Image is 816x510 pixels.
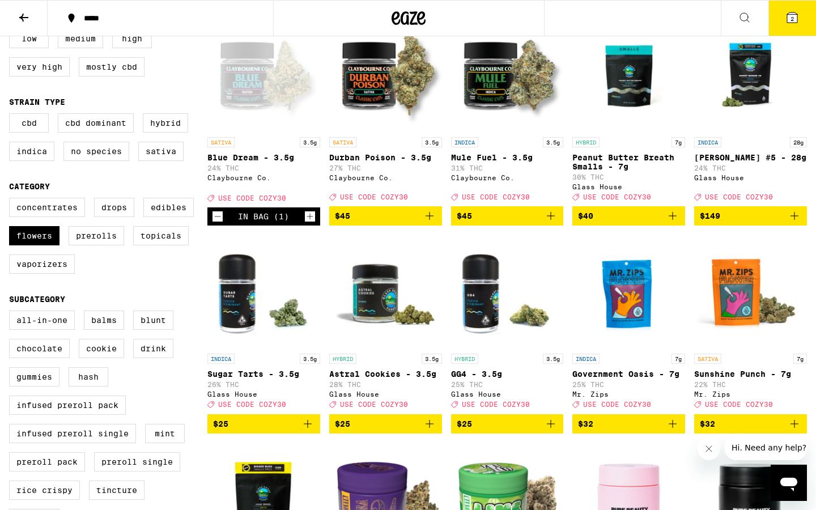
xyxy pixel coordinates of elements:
p: INDICA [207,354,235,364]
p: HYBRID [451,354,478,364]
label: Hash [69,367,108,386]
div: Claybourne Co. [207,174,320,181]
p: 24% THC [207,164,320,172]
span: USE CODE COZY30 [462,401,530,409]
p: Blue Dream - 3.5g [207,153,320,162]
label: Concentrates [9,198,85,217]
a: Open page for Sunshine Punch - 7g from Mr. Zips [694,235,807,414]
button: Add to bag [329,414,442,433]
p: 27% THC [329,164,442,172]
p: 26% THC [207,381,320,388]
span: USE CODE COZY30 [218,194,286,202]
p: 3.5g [543,137,563,147]
span: $25 [335,419,350,428]
a: Open page for Government Oasis - 7g from Mr. Zips [572,235,685,414]
div: Glass House [572,183,685,190]
div: Glass House [207,390,320,398]
p: SATIVA [694,354,721,364]
p: 3.5g [422,137,442,147]
button: Add to bag [207,414,320,433]
label: Preroll Pack [9,452,85,471]
p: HYBRID [572,137,600,147]
button: Increment [304,211,316,222]
p: INDICA [694,137,721,147]
label: Balms [84,311,124,330]
label: CBD [9,113,49,133]
img: Glass House - Donny Burger #5 - 28g [694,18,807,131]
p: 25% THC [451,381,564,388]
a: Open page for Mule Fuel - 3.5g from Claybourne Co. [451,18,564,206]
button: Add to bag [572,206,685,226]
a: Open page for Blue Dream - 3.5g from Claybourne Co. [207,18,320,207]
p: 25% THC [572,381,685,388]
p: 28% THC [329,381,442,388]
legend: Subcategory [9,295,65,304]
img: Claybourne Co. - Mule Fuel - 3.5g [451,18,564,131]
button: Add to bag [329,206,442,226]
label: Indica [9,142,54,161]
span: $32 [578,419,593,428]
span: $25 [457,419,472,428]
iframe: Close message [698,437,720,460]
p: Mule Fuel - 3.5g [451,153,564,162]
a: Open page for GG4 - 3.5g from Glass House [451,235,564,414]
label: Rice Crispy [9,481,80,500]
img: Glass House - Sugar Tarts - 3.5g [207,235,320,348]
span: $45 [457,211,472,220]
p: Peanut Butter Breath Smalls - 7g [572,153,685,171]
span: USE CODE COZY30 [583,401,651,409]
img: Glass House - GG4 - 3.5g [451,235,564,348]
p: SATIVA [207,137,235,147]
a: Open page for Sugar Tarts - 3.5g from Glass House [207,235,320,414]
div: Glass House [329,390,442,398]
img: Glass House - Astral Cookies - 3.5g [329,235,442,348]
label: All-In-One [9,311,75,330]
span: $25 [213,419,228,428]
button: 2 [768,1,816,36]
label: Gummies [9,367,59,386]
p: INDICA [572,354,600,364]
p: 7g [671,137,685,147]
span: 2 [790,15,794,22]
div: Mr. Zips [694,390,807,398]
label: Mint [145,424,185,443]
label: Infused Preroll Pack [9,396,126,415]
button: Add to bag [694,206,807,226]
p: GG4 - 3.5g [451,369,564,379]
label: Very High [9,57,70,76]
label: High [112,29,152,48]
iframe: Message from company [725,435,807,460]
p: 31% THC [451,164,564,172]
span: $149 [700,211,720,220]
button: Decrement [212,211,223,222]
label: Tincture [89,481,144,500]
p: Astral Cookies - 3.5g [329,369,442,379]
span: USE CODE COZY30 [583,193,651,201]
span: USE CODE COZY30 [340,401,408,409]
div: Glass House [451,390,564,398]
label: Drink [133,339,173,358]
p: 7g [671,354,685,364]
span: $45 [335,211,350,220]
a: Open page for Astral Cookies - 3.5g from Glass House [329,235,442,414]
div: Glass House [694,174,807,181]
p: Durban Poison - 3.5g [329,153,442,162]
legend: Category [9,182,50,191]
a: Open page for Peanut Butter Breath Smalls - 7g from Glass House [572,18,685,206]
label: Low [9,29,49,48]
p: Sunshine Punch - 7g [694,369,807,379]
div: Claybourne Co. [451,174,564,181]
label: Drops [94,198,134,217]
p: [PERSON_NAME] #5 - 28g [694,153,807,162]
label: Mostly CBD [79,57,144,76]
p: Sugar Tarts - 3.5g [207,369,320,379]
label: Prerolls [69,226,124,245]
label: Edibles [143,198,194,217]
p: Government Oasis - 7g [572,369,685,379]
legend: Strain Type [9,97,65,107]
p: 28g [790,137,807,147]
span: $40 [578,211,593,220]
p: 22% THC [694,381,807,388]
span: USE CODE COZY30 [218,401,286,409]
